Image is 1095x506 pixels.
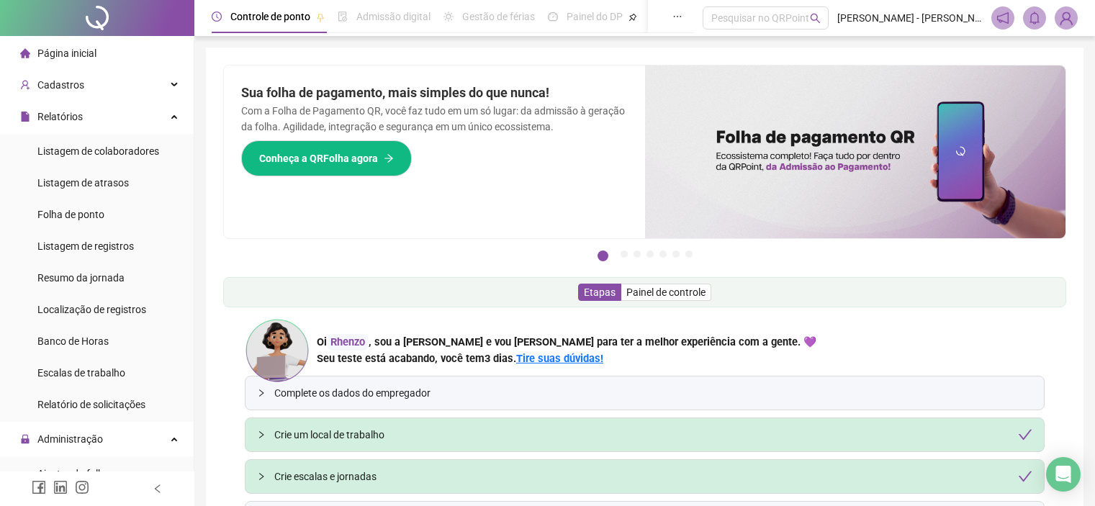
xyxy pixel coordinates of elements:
span: Listagem de registros [37,240,134,252]
div: Rhenzo [327,334,369,351]
div: Open Intercom Messenger [1046,457,1081,492]
span: Escalas de trabalho [37,367,125,379]
span: left [153,484,163,494]
span: arrow-right [384,153,394,163]
span: file [20,112,30,122]
span: pushpin [316,13,325,22]
div: Complete os dados do empregador [245,376,1044,410]
button: 6 [672,250,680,258]
img: banner%2F8d14a306-6205-4263-8e5b-06e9a85ad873.png [645,65,1066,238]
span: Controle de ponto [230,11,310,22]
span: [PERSON_NAME] - [PERSON_NAME] [GEOGRAPHIC_DATA] [837,10,983,26]
span: collapsed [257,430,266,439]
button: 5 [659,250,667,258]
span: Relatório de solicitações [37,399,145,410]
span: Relatórios [37,111,83,122]
span: Painel de controle [626,286,706,298]
span: Resumo da jornada [37,272,125,284]
img: 94311 [1055,7,1077,29]
span: Seu teste está acabando, você tem [317,352,485,365]
span: Complete os dados do empregador [274,385,1032,401]
span: Página inicial [37,48,96,59]
button: Conheça a QRFolha agora [241,140,412,176]
span: Administração [37,433,103,445]
button: 4 [646,250,654,258]
img: ana-icon.cad42e3e8b8746aecfa2.png [245,318,310,383]
span: Admissão digital [356,11,431,22]
span: Localização de registros [37,304,146,315]
span: ellipsis [672,12,682,22]
p: Com a Folha de Pagamento QR, você faz tudo em um só lugar: da admissão à geração da folha. Agilid... [241,103,628,135]
span: instagram [75,480,89,494]
a: Tire suas dúvidas! [516,352,603,365]
div: . [317,351,816,367]
div: Crie um local de trabalho [274,427,1032,443]
span: check [1018,469,1032,484]
span: file-done [338,12,348,22]
div: Oi , sou a [PERSON_NAME] e vou [PERSON_NAME] para ter a melhor experiência com a gente. 💜 [317,334,816,351]
button: 3 [634,250,641,258]
span: sun [443,12,454,22]
div: Crie escalas e jornadas [274,469,1032,484]
span: dias [493,352,513,365]
span: search [810,13,821,24]
button: 1 [598,250,608,261]
div: Crie um local de trabalhocheck [245,418,1044,451]
span: facebook [32,480,46,494]
span: Folha de ponto [37,209,104,220]
button: 7 [685,250,693,258]
span: dashboard [548,12,558,22]
span: bell [1028,12,1041,24]
span: Listagem de colaboradores [37,145,159,157]
span: collapsed [257,389,266,397]
span: Banco de Horas [37,335,109,347]
span: Painel do DP [567,11,623,22]
button: 2 [621,250,628,258]
span: Listagem de atrasos [37,177,129,189]
span: Gestão de férias [462,11,535,22]
span: check [1018,428,1032,442]
span: Cadastros [37,79,84,91]
span: Ajustes da folha [37,468,109,479]
span: 3 [485,352,513,365]
div: Crie escalas e jornadascheck [245,460,1044,493]
span: clock-circle [212,12,222,22]
span: collapsed [257,472,266,481]
span: linkedin [53,480,68,494]
span: Conheça a QRFolha agora [259,150,378,166]
span: Etapas [584,286,616,298]
span: home [20,48,30,58]
span: notification [996,12,1009,24]
span: lock [20,434,30,444]
span: user-add [20,80,30,90]
span: pushpin [628,13,637,22]
h2: Sua folha de pagamento, mais simples do que nunca! [241,83,628,103]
